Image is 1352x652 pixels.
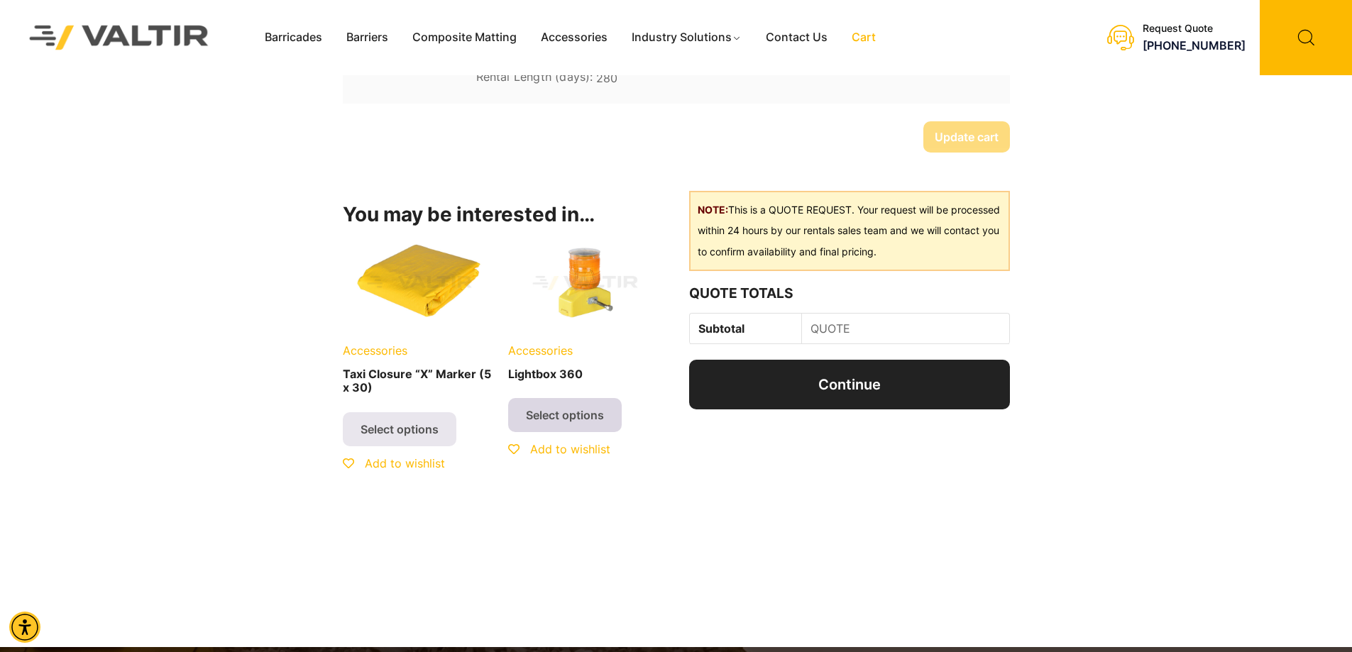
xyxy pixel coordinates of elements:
[840,27,888,48] a: Cart
[530,442,610,456] span: Add to wishlist
[1143,38,1246,53] a: call (888) 496-3625
[508,398,622,432] a: Select options for “Lightbox 360”
[476,68,593,85] dt: Rental Length (days):
[754,27,840,48] a: Contact Us
[529,27,620,48] a: Accessories
[9,612,40,643] div: Accessibility Menu
[508,237,662,387] a: AccessoriesLightbox 360
[508,343,573,358] span: Accessories
[343,456,445,470] a: Add to wishlist
[620,27,754,48] a: Industry Solutions
[508,442,610,456] a: Add to wishlist
[802,314,1009,344] td: QUOTE
[343,237,497,401] a: AccessoriesTaxi Closure “X” Marker (5 x 30)
[689,360,1009,409] a: Continue
[923,121,1010,153] button: Update cart
[400,27,529,48] a: Composite Matting
[343,412,456,446] a: Select options for “Taxi Closure “X” Marker (5 x 30)”
[343,237,497,329] img: Accessories
[508,237,662,329] img: Accessories
[1143,23,1246,35] div: Request Quote
[698,204,728,216] b: NOTE:
[689,191,1009,272] div: This is a QUOTE REQUEST. Your request will be processed within 24 hours by our rentals sales team...
[253,27,334,48] a: Barricades
[343,362,497,401] h2: Taxi Closure “X” Marker (5 x 30)
[508,362,662,387] h2: Lightbox 360
[365,456,445,470] span: Add to wishlist
[11,6,228,68] img: Valtir Rentals
[689,285,1009,302] h2: Quote Totals
[343,203,663,227] h2: You may be interested in…
[343,343,407,358] span: Accessories
[334,27,400,48] a: Barriers
[690,314,801,344] th: Subtotal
